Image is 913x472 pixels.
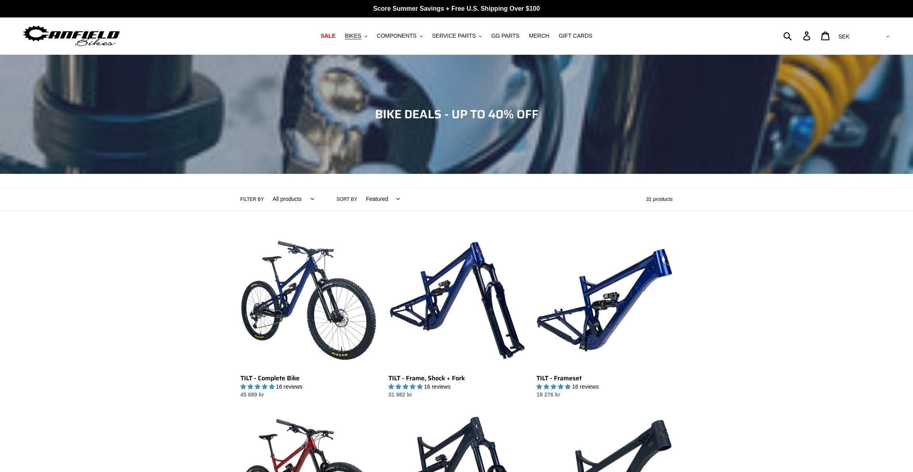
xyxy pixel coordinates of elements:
span: SERVICE PARTS [432,33,476,39]
a: GIFT CARDS [555,31,596,41]
span: GG PARTS [491,33,519,39]
span: BIKE DEALS - UP TO 40% OFF [375,105,538,123]
input: Search [788,27,808,44]
button: SERVICE PARTS [428,31,486,41]
label: Sort by [336,196,357,203]
a: GG PARTS [487,31,523,41]
span: GIFT CARDS [559,33,592,39]
span: MERCH [529,33,549,39]
a: MERCH [525,31,553,41]
button: BIKES [341,31,371,41]
span: SALE [321,33,335,39]
span: COMPONENTS [377,33,417,39]
span: 31 products [646,196,673,202]
a: SALE [317,31,339,41]
button: COMPONENTS [373,31,427,41]
label: Filter by [240,196,264,203]
img: Canfield Bikes [22,23,121,48]
span: BIKES [345,33,361,39]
